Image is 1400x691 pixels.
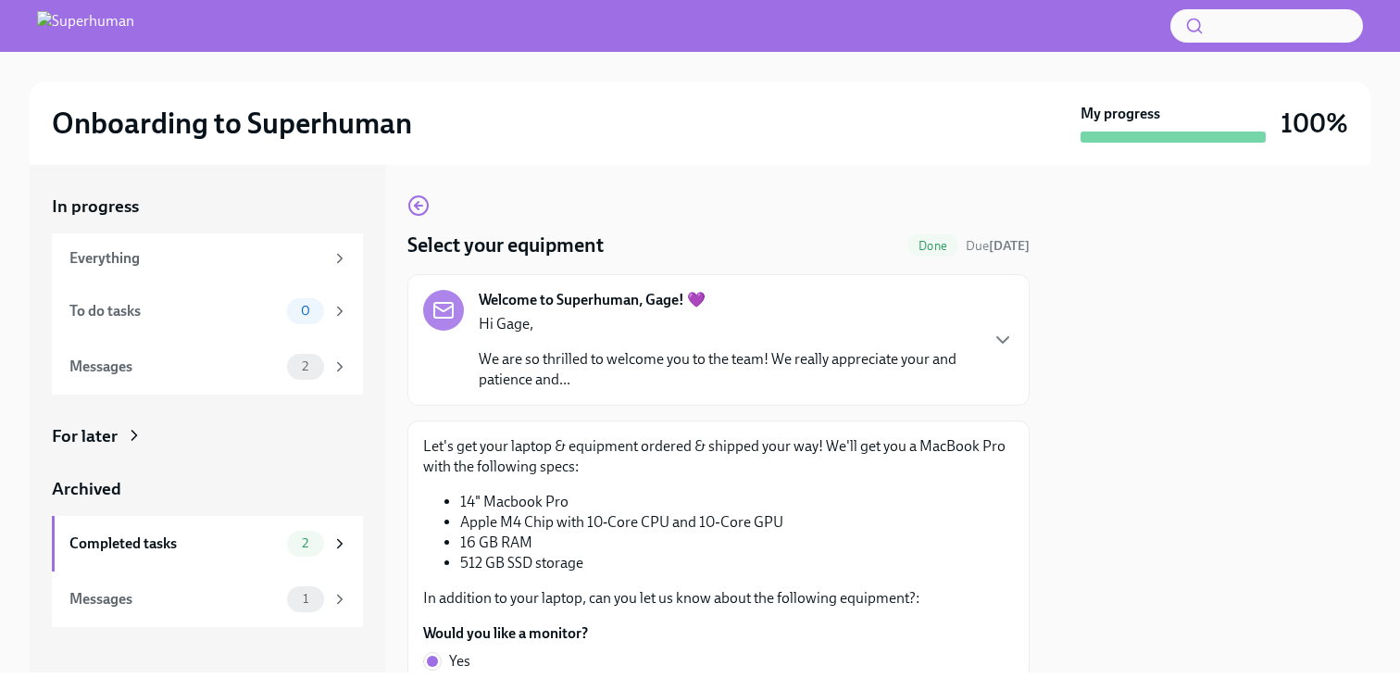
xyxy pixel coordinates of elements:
img: Superhuman [37,11,134,41]
div: To do tasks [69,301,280,321]
div: Messages [69,589,280,609]
h3: 100% [1281,107,1348,140]
p: Let's get your laptop & equipment ordered & shipped your way! We'll get you a MacBook Pro with th... [423,436,1014,477]
div: Completed tasks [69,534,280,554]
span: Yes [449,651,470,672]
a: Messages1 [52,572,363,627]
li: 16 GB RAM [460,533,1014,553]
li: 14" Macbook Pro [460,492,1014,512]
span: 2 [291,359,319,373]
strong: [DATE] [989,238,1030,254]
p: Hi Gage, [479,314,977,334]
span: 1 [292,592,319,606]
a: In progress [52,195,363,219]
span: Due [966,238,1030,254]
span: 0 [290,304,321,318]
li: 512 GB SSD storage [460,553,1014,573]
p: In addition to your laptop, can you let us know about the following equipment?: [423,588,1014,609]
a: For later [52,424,363,448]
h2: Onboarding to Superhuman [52,105,412,142]
div: For later [52,424,118,448]
strong: Welcome to Superhuman, Gage! 💜 [479,290,706,310]
p: We are so thrilled to welcome you to the team! We really appreciate your and patience and... [479,349,977,390]
a: Archived [52,477,363,501]
span: Done [907,239,958,253]
li: Apple M4 Chip with 10‑Core CPU and 10‑Core GPU [460,512,1014,533]
span: 2 [291,536,319,550]
span: August 10th, 2025 05:00 [966,237,1030,255]
h4: Select your equipment [407,232,604,259]
strong: My progress [1081,104,1160,124]
a: Completed tasks2 [52,516,363,572]
div: Messages [69,357,280,377]
div: Everything [69,248,324,269]
a: Everything [52,233,363,283]
a: Messages2 [52,339,363,395]
a: To do tasks0 [52,283,363,339]
label: Would you like a monitor? [423,623,588,644]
